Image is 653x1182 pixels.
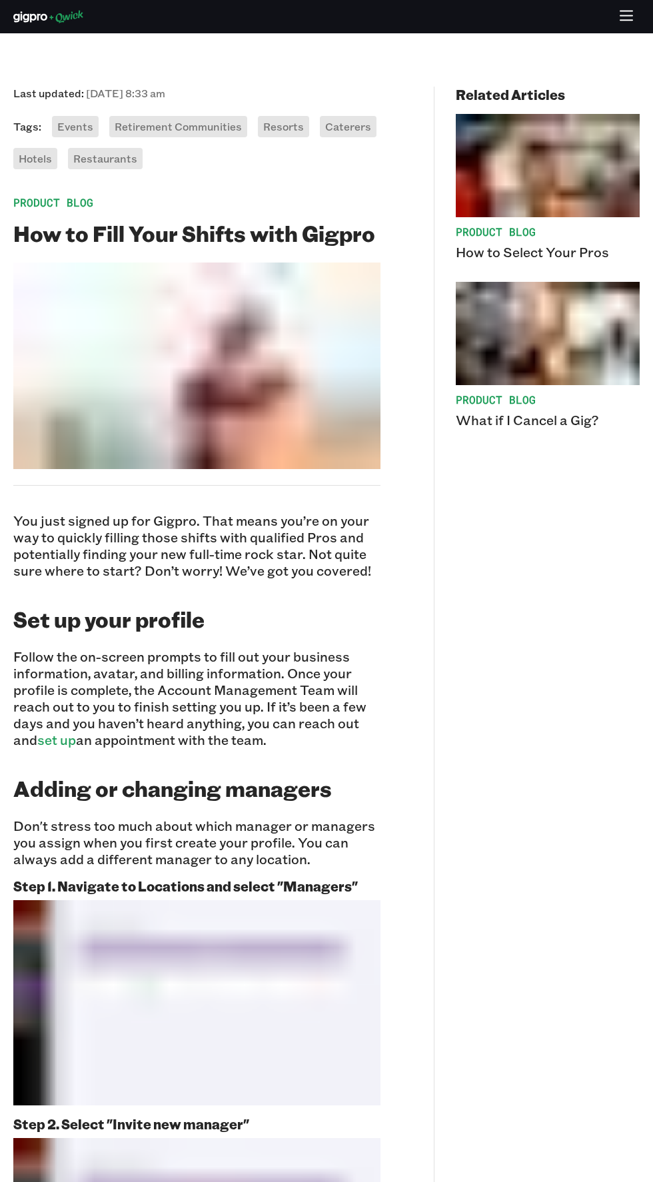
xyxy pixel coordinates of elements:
[13,120,41,133] span: Tags:
[13,196,380,209] span: Product Blog
[86,86,165,100] span: [DATE] 8:33 am
[13,87,165,100] span: Last updated:
[13,878,380,895] h3: Step 1. Navigate to Locations and select "Managers"
[73,151,137,165] span: Restaurants
[325,119,371,133] span: Caterers
[456,114,640,261] a: Product BlogHow to Select Your Pros
[456,244,640,261] p: How to Select Your Pros
[115,119,242,133] span: Retirement Communities
[456,87,640,103] h4: Related Articles
[13,606,380,632] h2: Set up your profile
[456,412,640,428] p: What if I Cancel a Gig?
[456,225,640,239] span: Product Blog
[13,775,380,802] h2: Adding or changing managers
[57,119,93,133] span: Events
[13,220,380,247] h2: How to Fill Your Shifts with Gigpro
[263,119,304,133] span: Resorts
[37,731,76,748] a: set up
[13,512,380,579] p: You just signed up for Gigpro. That means you’re on your way to quickly filling those shifts with...
[13,818,380,868] p: Don't stress too much about which manager or managers you assign when you first create your profi...
[19,151,52,165] span: Hotels
[456,282,640,428] a: Product BlogWhat if I Cancel a Gig?
[456,393,640,406] span: Product Blog
[13,1116,380,1133] h3: Step 2. Select "Invite new manager"
[13,648,380,748] p: Follow the on-screen prompts to fill out your business information, avatar, and billing informati...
